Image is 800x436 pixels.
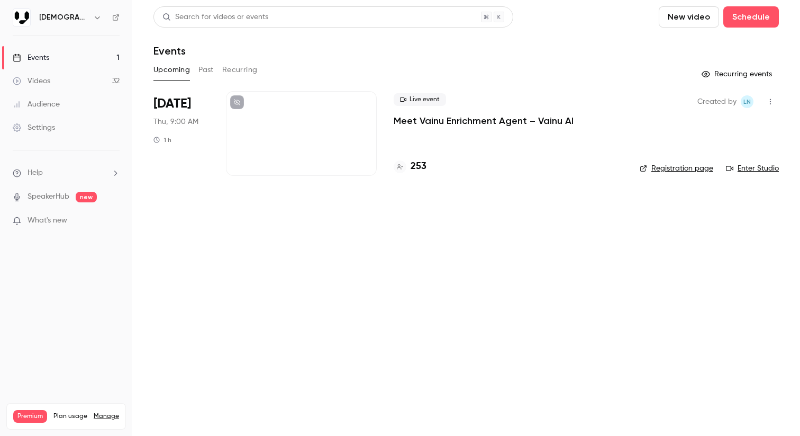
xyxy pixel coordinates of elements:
div: Events [13,52,49,63]
span: Help [28,167,43,179]
div: Search for videos or events [162,12,268,23]
span: Created by [697,95,737,108]
h6: [DEMOGRAPHIC_DATA] [39,12,89,23]
span: Live event [394,93,446,106]
a: 253 [394,159,426,174]
span: [DATE] [153,95,191,112]
a: Manage [94,412,119,421]
a: SpeakerHub [28,191,69,202]
span: Leena Närväinen [741,95,753,108]
button: Recurring [222,61,258,78]
button: Schedule [723,6,779,28]
div: Settings [13,122,55,133]
button: Past [198,61,214,78]
button: New video [659,6,719,28]
span: Premium [13,410,47,423]
span: LN [743,95,751,108]
li: help-dropdown-opener [13,167,120,179]
a: Meet Vainu Enrichment Agent – Vainu AI [394,114,574,127]
button: Recurring events [697,66,779,83]
span: Thu, 9:00 AM [153,117,198,127]
div: 1 h [153,136,171,144]
div: Audience [13,99,60,110]
img: Vainu [13,9,30,26]
a: Enter Studio [726,163,779,174]
div: Aug 28 Thu, 9:00 AM (Europe/Helsinki) [153,91,209,176]
button: Upcoming [153,61,190,78]
span: What's new [28,215,67,226]
div: Videos [13,76,50,86]
span: new [76,192,97,202]
span: Plan usage [53,412,87,421]
a: Registration page [640,163,713,174]
h4: 253 [411,159,426,174]
h1: Events [153,45,186,57]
